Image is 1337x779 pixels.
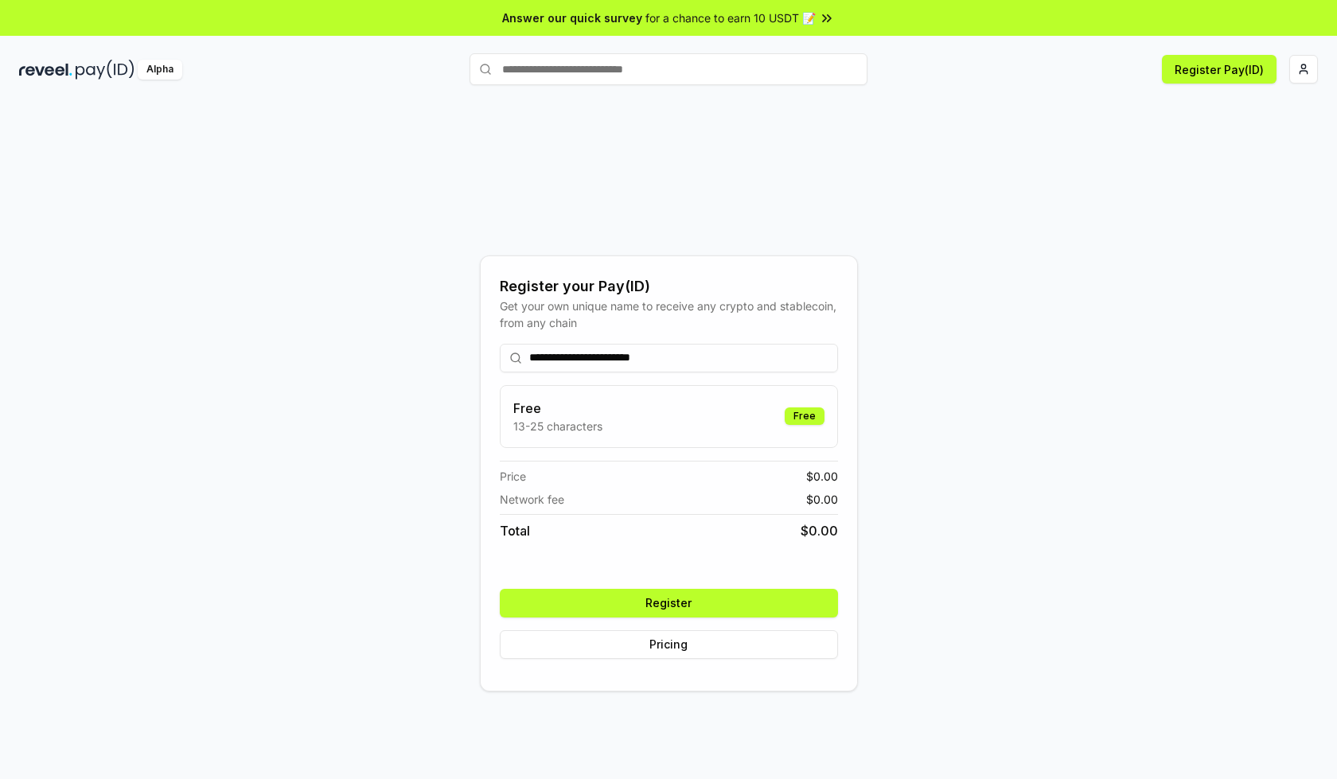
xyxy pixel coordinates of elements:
img: reveel_dark [19,60,72,80]
div: Alpha [138,60,182,80]
span: Price [500,468,526,485]
div: Free [785,407,824,425]
button: Register Pay(ID) [1162,55,1277,84]
button: Pricing [500,630,838,659]
img: pay_id [76,60,134,80]
span: Network fee [500,491,564,508]
div: Get your own unique name to receive any crypto and stablecoin, from any chain [500,298,838,331]
span: Answer our quick survey [502,10,642,26]
div: Register your Pay(ID) [500,275,838,298]
span: for a chance to earn 10 USDT 📝 [645,10,816,26]
span: $ 0.00 [801,521,838,540]
span: $ 0.00 [806,468,838,485]
span: $ 0.00 [806,491,838,508]
button: Register [500,589,838,617]
span: Total [500,521,530,540]
h3: Free [513,399,602,418]
p: 13-25 characters [513,418,602,434]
